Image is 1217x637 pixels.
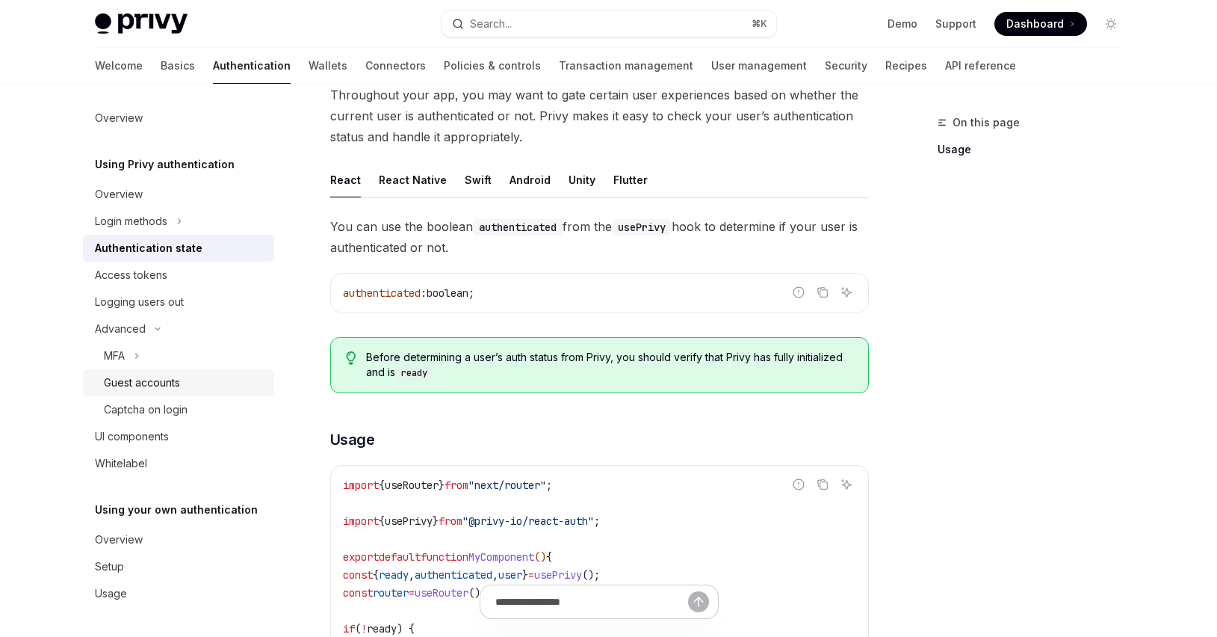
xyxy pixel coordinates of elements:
[582,568,600,582] span: ();
[83,105,274,132] a: Overview
[83,396,274,423] a: Captcha on login
[468,550,534,564] span: MyComponent
[83,369,274,396] a: Guest accounts
[343,550,379,564] span: export
[462,514,594,528] span: "@privy-io/react-auth"
[994,12,1087,36] a: Dashboard
[439,514,462,528] span: from
[534,550,546,564] span: ()
[213,48,291,84] a: Authentication
[427,286,468,300] span: boolean
[95,558,124,576] div: Setup
[789,283,808,302] button: Report incorrect code
[95,266,167,284] div: Access tokens
[83,580,274,607] a: Usage
[439,478,445,492] span: }
[546,478,552,492] span: ;
[385,478,439,492] span: useRouter
[468,286,474,300] span: ;
[330,84,869,147] span: Throughout your app, you may want to gate certain user experiences based on whether the current u...
[421,550,468,564] span: function
[379,162,447,197] button: React Native
[95,501,258,519] h5: Using your own authentication
[888,16,917,31] a: Demo
[343,478,379,492] span: import
[83,450,274,477] a: Whitelabel
[83,262,274,289] a: Access tokens
[498,568,522,582] span: user
[612,219,672,236] code: usePrivy
[346,351,356,365] svg: Tip
[365,48,426,84] a: Connectors
[83,316,274,342] button: Toggle Advanced section
[395,366,433,381] code: ready
[935,16,976,31] a: Support
[495,585,688,618] input: Ask a question...
[409,568,415,582] span: ,
[837,283,856,302] button: Ask AI
[95,320,146,338] div: Advanced
[330,216,869,258] span: You can use the boolean from the hook to determine if your user is authenticated or not.
[470,15,512,33] div: Search...
[534,568,582,582] span: usePrivy
[379,568,409,582] span: ready
[83,208,274,235] button: Toggle Login methods section
[421,286,427,300] span: :
[83,235,274,262] a: Authentication state
[95,156,235,173] h5: Using Privy authentication
[83,526,274,553] a: Overview
[385,514,433,528] span: usePrivy
[95,585,127,603] div: Usage
[95,455,147,473] div: Whitelabel
[953,114,1020,132] span: On this page
[938,138,1135,161] a: Usage
[330,162,361,197] button: React
[95,239,202,257] div: Authentication state
[789,475,808,494] button: Report incorrect code
[343,286,421,300] span: authenticated
[104,347,125,365] div: MFA
[885,48,927,84] a: Recipes
[343,568,373,582] span: const
[83,181,274,208] a: Overview
[373,568,379,582] span: {
[1006,16,1064,31] span: Dashboard
[309,48,347,84] a: Wallets
[95,531,143,549] div: Overview
[522,568,528,582] span: }
[83,423,274,450] a: UI components
[688,591,709,612] button: Send message
[379,550,421,564] span: default
[569,162,595,197] button: Unity
[433,514,439,528] span: }
[825,48,867,84] a: Security
[95,293,184,311] div: Logging users out
[104,374,180,392] div: Guest accounts
[95,428,169,446] div: UI components
[415,568,492,582] span: authenticated
[559,48,693,84] a: Transaction management
[594,514,600,528] span: ;
[752,18,767,30] span: ⌘ K
[95,185,143,203] div: Overview
[379,514,385,528] span: {
[492,568,498,582] span: ,
[442,10,776,37] button: Open search
[330,429,375,450] span: Usage
[83,289,274,316] a: Logging users out
[837,475,856,494] button: Ask AI
[95,48,143,84] a: Welcome
[366,350,852,381] span: Before determining a user’s auth status from Privy, you should verify that Privy has fully initia...
[468,478,546,492] span: "next/router"
[379,478,385,492] span: {
[528,568,534,582] span: =
[945,48,1016,84] a: API reference
[95,212,167,230] div: Login methods
[1099,12,1123,36] button: Toggle dark mode
[444,48,541,84] a: Policies & controls
[161,48,195,84] a: Basics
[83,342,274,369] button: Toggle MFA section
[95,109,143,127] div: Overview
[813,283,832,302] button: Copy the contents from the code block
[83,553,274,580] a: Setup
